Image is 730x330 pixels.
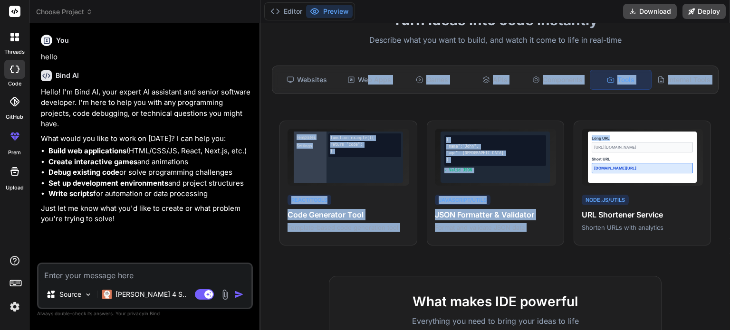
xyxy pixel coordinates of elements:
[56,36,69,45] h6: You
[446,144,544,150] div: "name":"John",
[102,290,112,299] img: Claude 4 Sonnet
[446,137,544,143] div: {
[446,157,544,163] div: }
[48,146,126,155] strong: Build web applications
[582,223,703,232] p: Shorten URLs with analytics
[36,7,93,17] span: Choose Project
[8,149,21,157] label: prem
[41,133,251,144] p: What would you like to work on [DATE]? I can help you:
[592,156,693,162] div: Short URL
[345,315,646,327] p: Everything you need to bring your ideas to life
[339,70,400,90] div: Web Apps
[48,168,119,177] strong: Debug existing code
[266,34,724,47] p: Describe what you want to build, and watch it come to life in real-time
[48,189,251,199] li: for automation or data processing
[306,5,353,18] button: Preview
[267,5,306,18] button: Editor
[296,133,325,141] div: Templates
[402,70,462,90] div: Games
[41,203,251,225] p: Just let me know what you'd like to create or what problem you're trying to solve!
[330,142,399,148] div: return "code";
[435,223,556,232] p: Format and validate JSON data
[592,142,693,152] div: [URL][DOMAIN_NAME]
[296,142,325,150] div: Settings
[276,70,337,90] div: Websites
[48,189,93,198] strong: Write scripts
[56,71,79,80] h6: Bind AI
[623,4,677,19] button: Download
[220,289,231,300] img: attachment
[435,195,490,206] div: JavaScript/Utils
[127,311,144,316] span: privacy
[527,70,588,90] div: Components
[48,146,251,157] li: (HTML/CSS/JS, React, Next.js, etc.)
[592,135,693,141] div: Long URL
[582,195,629,206] div: Node.js/Utils
[653,70,714,90] div: Internal Tools
[8,80,21,88] label: code
[288,195,331,206] div: React/Tools
[345,292,646,311] h2: What makes IDE powerful
[682,4,726,19] button: Deploy
[4,48,25,56] label: threads
[84,291,92,299] img: Pick Models
[288,209,409,220] h4: Code Generator Tool
[41,87,251,130] p: Hello! I'm Bind AI, your expert AI assistant and senior software developer. I'm here to help you ...
[590,70,652,90] div: Tools
[234,290,244,299] img: icon
[435,209,556,220] h4: JSON Formatter & Validator
[582,209,703,220] h4: URL Shortener Service
[48,157,251,168] li: and animations
[48,157,137,166] strong: Create interactive games
[444,168,546,173] div: ✓ Valid JSON
[48,167,251,178] li: or solve programming challenges
[6,184,24,192] label: Upload
[330,135,399,141] div: function example() {
[115,290,186,299] p: [PERSON_NAME] 4 S..
[59,290,81,299] p: Source
[288,223,409,232] p: Template-based code generation tool
[6,113,23,121] label: GitHub
[41,52,251,63] p: hello
[48,178,251,189] li: and project structures
[48,179,168,188] strong: Set up development environments
[330,149,399,154] div: }
[7,299,23,315] img: settings
[446,151,544,156] div: "age": [DEMOGRAPHIC_DATA]
[464,70,525,90] div: APIs
[37,309,253,318] p: Always double-check its answers. Your in Bind
[592,163,693,173] div: [DOMAIN_NAME][URL]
